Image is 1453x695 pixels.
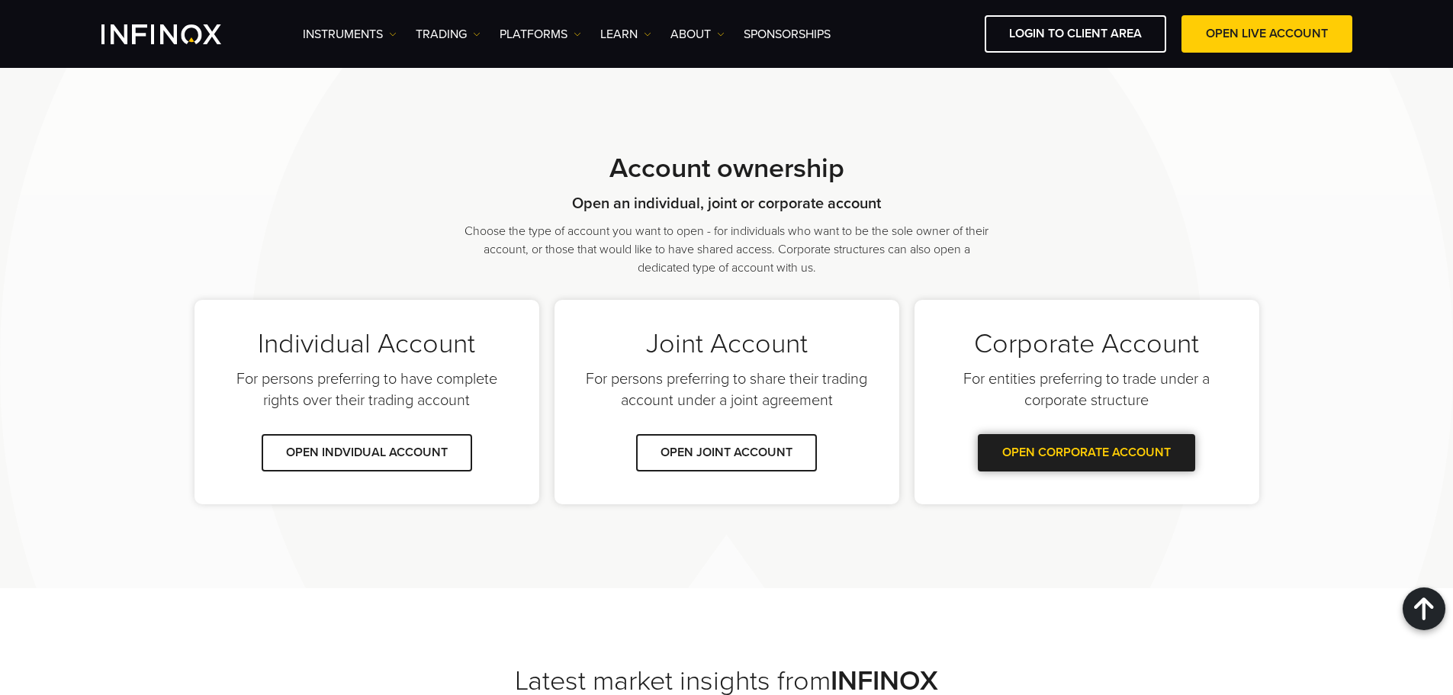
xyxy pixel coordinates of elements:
a: OPEN JOINT ACCOUNT [636,434,817,471]
p: Choose the type of account you want to open - for individuals who want to be the sole owner of th... [464,222,990,277]
a: PLATFORMS [500,25,581,43]
h4: Corporate Account [974,327,1199,361]
strong: Open an individual, joint or corporate account [572,195,881,213]
p: For persons preferring to have complete rights over their trading account [225,368,509,411]
a: Instruments [303,25,397,43]
a: SPONSORSHIPS [744,25,831,43]
a: OPEN LIVE ACCOUNT [1181,15,1352,53]
h4: Individual Account [258,327,475,361]
a: INFINOX Logo [101,24,257,44]
a: Learn [600,25,651,43]
a: OPEN INDVIDUAL ACCOUNT [262,434,472,471]
h4: Joint Account [646,327,808,361]
a: LOGIN TO CLIENT AREA [985,15,1166,53]
a: OPEN CORPORATE ACCOUNT [978,434,1195,471]
a: TRADING [416,25,481,43]
a: ABOUT [670,25,725,43]
p: For entities preferring to trade under a corporate structure [945,368,1229,411]
p: For persons preferring to share their trading account under a joint agreement [585,368,869,411]
strong: Account ownership [609,152,844,185]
